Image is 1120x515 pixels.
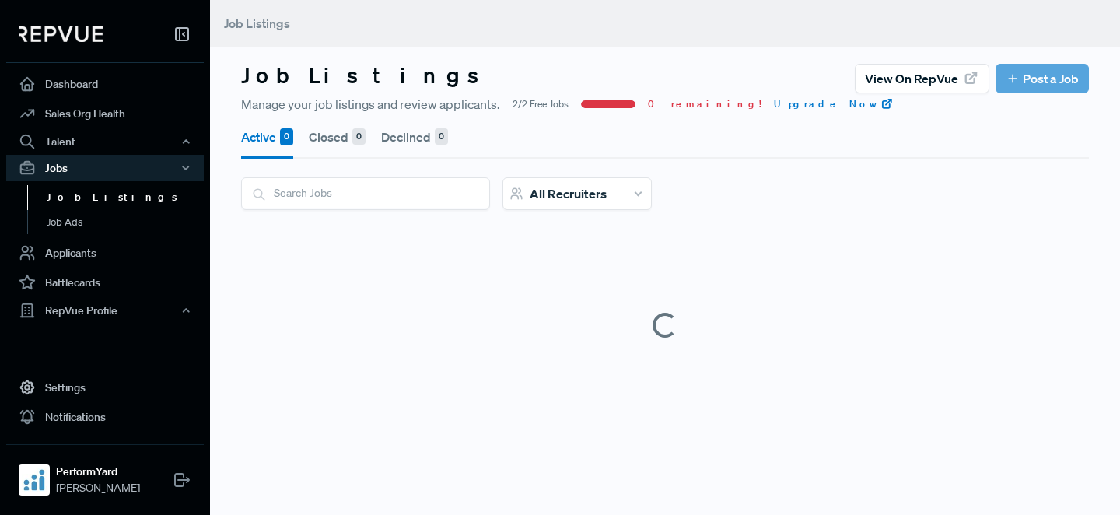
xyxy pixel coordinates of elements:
[648,97,761,111] span: 0 remaining!
[309,115,366,159] button: Closed 0
[6,99,204,128] a: Sales Org Health
[27,210,225,235] a: Job Ads
[6,128,204,155] button: Talent
[27,185,225,210] a: Job Listings
[435,128,448,145] div: 0
[6,238,204,268] a: Applicants
[241,95,500,114] span: Manage your job listings and review applicants.
[352,128,366,145] div: 0
[6,155,204,181] button: Jobs
[6,69,204,99] a: Dashboard
[865,69,958,88] span: View on RepVue
[513,97,569,111] span: 2/2 Free Jobs
[6,373,204,402] a: Settings
[530,186,607,201] span: All Recruiters
[224,16,290,31] span: Job Listings
[6,297,204,324] button: RepVue Profile
[6,402,204,432] a: Notifications
[22,468,47,492] img: PerformYard
[280,128,293,145] div: 0
[6,444,204,503] a: PerformYardPerformYard[PERSON_NAME]
[241,115,293,159] button: Active 0
[241,62,493,89] h3: Job Listings
[774,97,894,111] a: Upgrade Now
[19,26,103,42] img: RepVue
[381,115,448,159] button: Declined 0
[855,64,989,93] button: View on RepVue
[56,480,140,496] span: [PERSON_NAME]
[56,464,140,480] strong: PerformYard
[242,178,489,208] input: Search Jobs
[6,268,204,297] a: Battlecards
